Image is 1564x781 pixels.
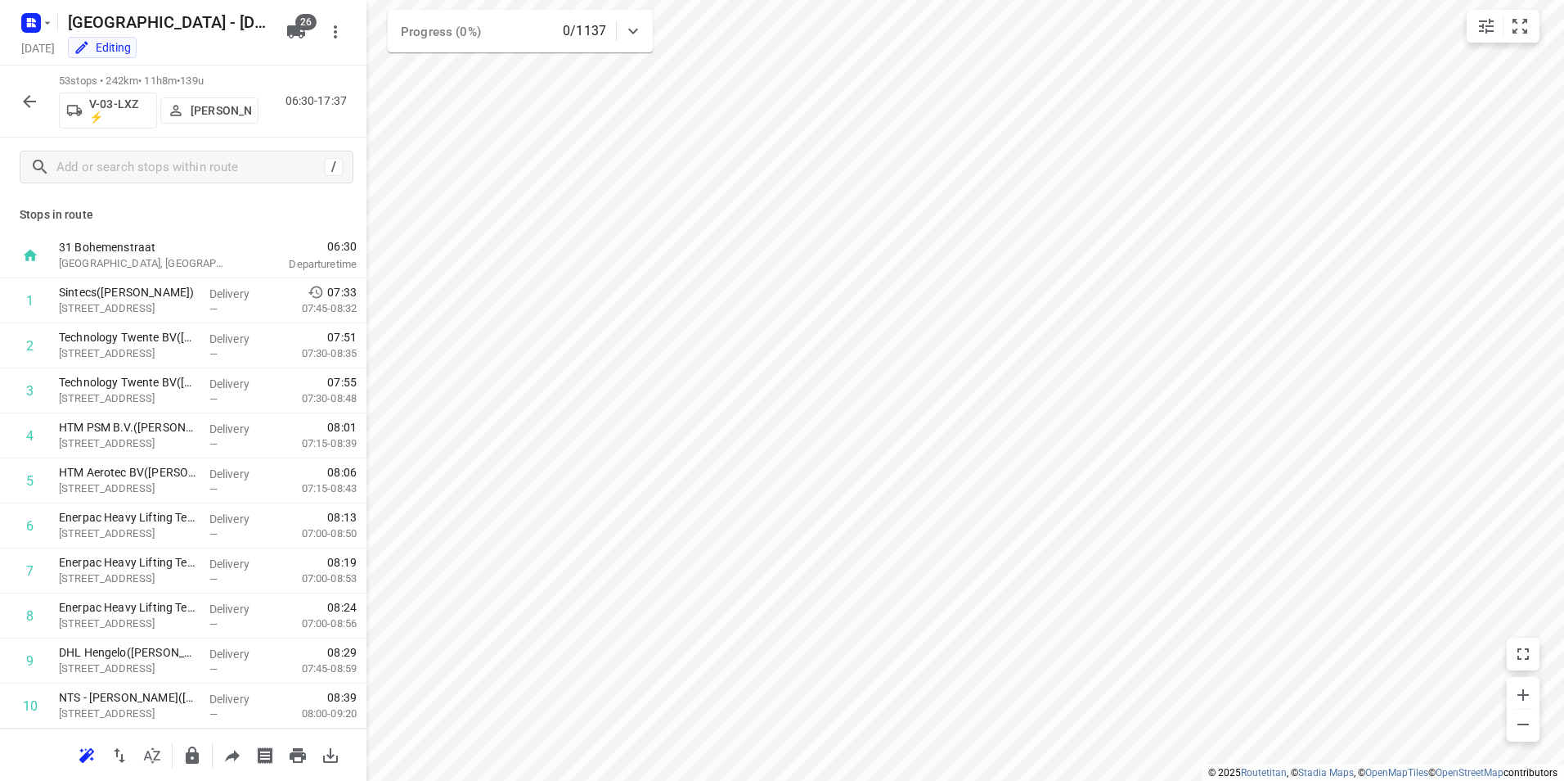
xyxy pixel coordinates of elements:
[59,436,196,452] p: [STREET_ADDRESS]
[276,300,357,317] p: 07:45-08:32
[327,284,357,300] span: 07:33
[388,10,653,52] div: Progress (0%)0/1137
[209,376,270,392] p: Delivery
[15,38,61,57] h5: Project date
[276,481,357,497] p: 07:15-08:43
[209,466,270,482] p: Delivery
[209,573,218,585] span: —
[276,436,357,452] p: 07:15-08:39
[249,238,357,255] span: 06:30
[70,747,103,762] span: Reoptimize route
[59,571,196,587] p: Zuidelijke Havenweg 3, Hengelo
[176,739,209,772] button: Lock route
[209,421,270,437] p: Delivery
[209,601,270,617] p: Delivery
[1208,767,1557,779] li: © 2025 , © , © © contributors
[1436,767,1503,779] a: OpenStreetMap
[26,653,34,669] div: 9
[26,428,34,444] div: 4
[249,747,281,762] span: Print shipping labels
[59,93,157,129] button: V-03-LXZ ⚡
[59,616,196,632] p: [STREET_ADDRESS]
[20,206,347,223] p: Stops in route
[281,747,314,762] span: Print route
[327,374,357,390] span: 07:55
[180,74,204,87] span: 139u
[327,419,357,436] span: 08:01
[59,464,196,481] p: HTM Aerotec BV(Emel Ramazanoglu)
[209,708,218,720] span: —
[136,747,169,762] span: Sort by time window
[276,526,357,542] p: 07:00-08:50
[209,286,270,302] p: Delivery
[209,528,218,540] span: —
[209,618,218,630] span: —
[327,509,357,526] span: 08:13
[327,329,357,345] span: 07:51
[276,345,357,362] p: 07:30-08:35
[1503,10,1536,43] button: Fit zoom
[401,25,481,39] span: Progress (0%)
[59,689,196,706] p: NTS - Norma - Kantine(Esther Hiemstra)
[209,663,218,675] span: —
[327,644,357,661] span: 08:29
[276,706,357,722] p: 08:00-09:20
[1365,767,1428,779] a: OpenMapTiles
[103,747,136,762] span: Reverse route
[209,511,270,527] p: Delivery
[276,390,357,407] p: 07:30-08:48
[26,518,34,534] div: 6
[59,554,196,571] p: Enerpac Heavy Lifting Technology B.V. - Zuidelijke Havenweg 3(Saskie / Ilkay)
[26,293,34,309] div: 1
[295,14,317,30] span: 26
[563,21,606,41] p: 0/1137
[26,563,34,579] div: 7
[327,599,357,616] span: 08:24
[59,284,196,300] p: Sintecs([PERSON_NAME])
[59,239,229,255] p: 31 Bohemenstraat
[59,661,196,677] p: [STREET_ADDRESS]
[59,509,196,526] p: Enerpac Heavy Lifting Technology B.V. - Spinelstraat 15(Saskie / Ilkay)
[26,338,34,354] div: 2
[285,93,353,110] p: 06:30-17:37
[1467,10,1539,43] div: small contained button group
[216,747,249,762] span: Share route
[209,646,270,662] p: Delivery
[209,691,270,707] p: Delivery
[59,481,196,497] p: [STREET_ADDRESS]
[26,473,34,489] div: 5
[319,16,352,48] button: More
[59,526,196,542] p: [STREET_ADDRESS]
[26,383,34,399] div: 3
[209,483,218,495] span: —
[177,74,180,87] span: •
[61,9,273,35] h5: Rename
[280,16,312,48] button: 26
[209,331,270,347] p: Delivery
[26,608,34,624] div: 8
[325,158,343,176] div: /
[1298,767,1354,779] a: Stadia Maps
[160,97,258,124] button: [PERSON_NAME]
[209,438,218,450] span: —
[59,374,196,390] p: Technology Twente BV(Frank ter Horst)
[59,599,196,616] p: Enerpac Heavy Lifting Technology B.V. - Opaalstraat 44(Saskie / Ilkay)
[191,104,251,117] p: [PERSON_NAME]
[209,393,218,405] span: —
[59,706,196,722] p: [STREET_ADDRESS]
[327,689,357,706] span: 08:39
[276,571,357,587] p: 07:00-08:53
[59,644,196,661] p: DHL Hengelo(Mike Kloppenburg)
[59,419,196,436] p: HTM PSM B.V.(Emel Ramazanoglu)
[276,661,357,677] p: 07:45-08:59
[59,390,196,407] p: Granaatstraat 15, Hengelo
[74,39,131,56] div: You are currently in edit mode.
[59,329,196,345] p: Technology Twente BV(Frank ter Horst)
[308,284,324,300] svg: Early
[1241,767,1287,779] a: Routetitan
[209,556,270,572] p: Delivery
[23,698,38,714] div: 10
[209,348,218,360] span: —
[1470,10,1503,43] button: Map settings
[276,616,357,632] p: 07:00-08:56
